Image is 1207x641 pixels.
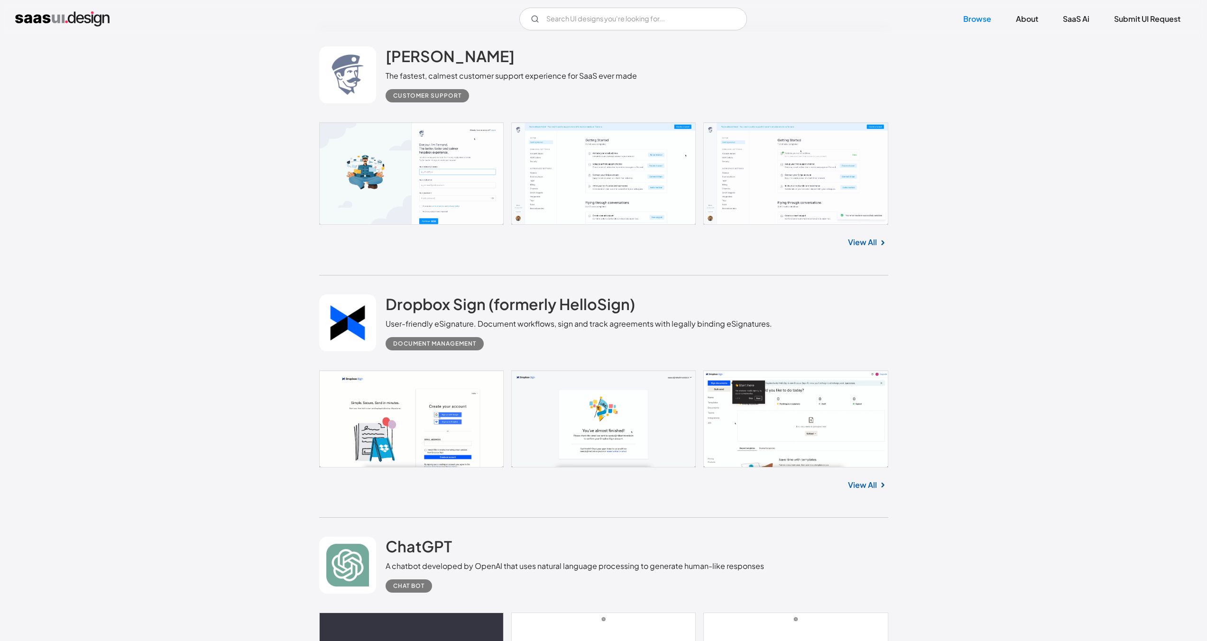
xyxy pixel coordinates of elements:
[386,537,452,556] h2: ChatGPT
[386,318,772,330] div: User-friendly eSignature. Document workflows, sign and track agreements with legally binding eSig...
[386,294,635,313] h2: Dropbox Sign (formerly HelloSign)
[848,237,877,248] a: View All
[386,560,764,572] div: A chatbot developed by OpenAI that uses natural language processing to generate human-like responses
[386,537,452,560] a: ChatGPT
[393,338,476,349] div: Document Management
[1103,9,1192,29] a: Submit UI Request
[386,46,515,70] a: [PERSON_NAME]
[519,8,747,30] form: Email Form
[952,9,1003,29] a: Browse
[393,580,424,592] div: Chat Bot
[848,479,877,491] a: View All
[386,70,637,82] div: The fastest, calmest customer support experience for SaaS ever made
[1051,9,1101,29] a: SaaS Ai
[393,90,461,101] div: Customer Support
[15,11,110,27] a: home
[386,294,635,318] a: Dropbox Sign (formerly HelloSign)
[1004,9,1050,29] a: About
[386,46,515,65] h2: [PERSON_NAME]
[519,8,747,30] input: Search UI designs you're looking for...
